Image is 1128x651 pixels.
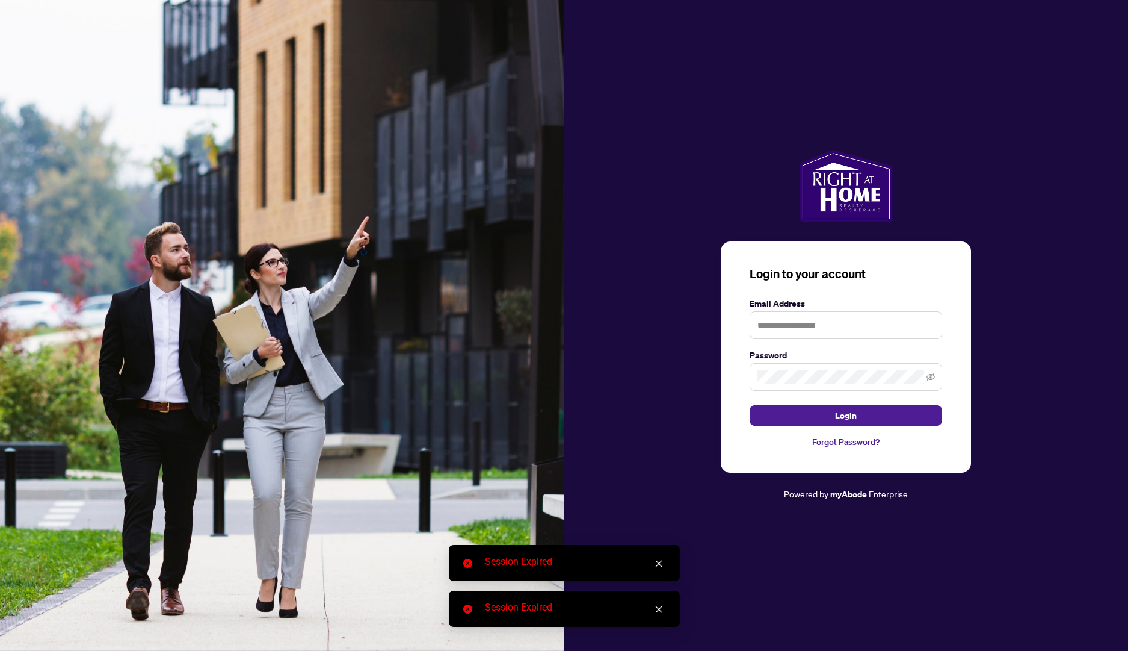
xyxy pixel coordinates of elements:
a: Close [652,603,665,616]
a: Close [652,557,665,570]
span: close [655,559,663,568]
span: eye-invisible [926,373,935,381]
h3: Login to your account [750,266,942,282]
a: myAbode [830,488,867,501]
span: close [655,605,663,614]
label: Email Address [750,297,942,310]
div: Session Expired [485,555,665,569]
span: close-circle [463,605,472,614]
a: Forgot Password? [750,435,942,449]
div: Session Expired [485,600,665,615]
span: close-circle [463,559,472,568]
label: Password [750,349,942,362]
span: Login [835,406,857,425]
button: Login [750,405,942,426]
span: Enterprise [869,488,908,499]
span: Powered by [784,488,828,499]
img: ma-logo [800,150,893,222]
